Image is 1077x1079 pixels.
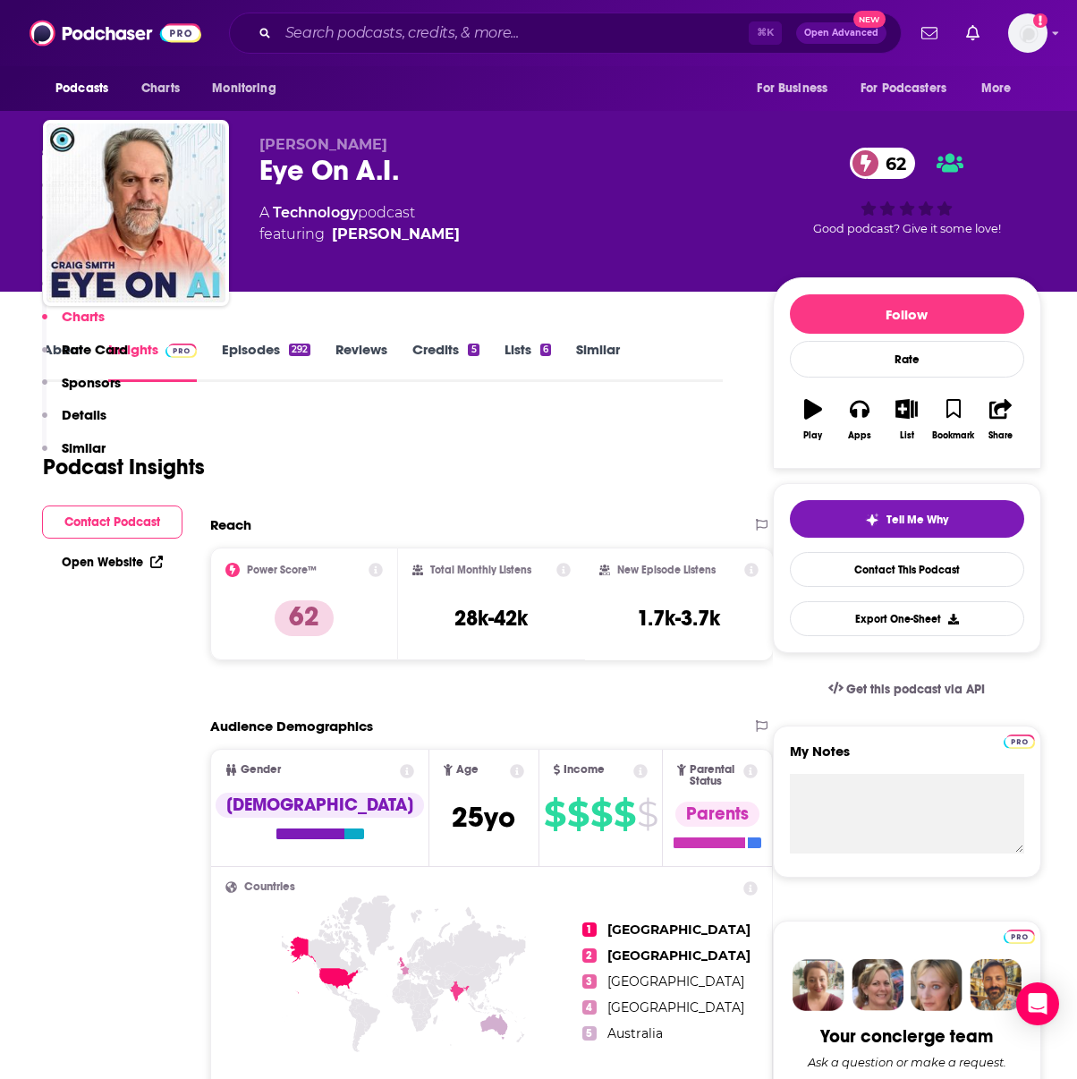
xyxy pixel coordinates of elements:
[576,341,620,382] a: Similar
[275,600,334,636] p: 62
[62,555,163,570] a: Open Website
[468,344,479,356] div: 5
[675,802,759,827] div: Parents
[900,430,914,441] div: List
[1004,930,1035,944] img: Podchaser Pro
[914,18,945,48] a: Show notifications dropdown
[141,76,180,101] span: Charts
[607,922,751,938] span: [GEOGRAPHIC_DATA]
[808,1055,1006,1069] div: Ask a question or make a request.
[430,564,531,576] h2: Total Monthly Listens
[911,959,963,1011] img: Jules Profile
[790,294,1024,334] button: Follow
[607,973,744,990] span: [GEOGRAPHIC_DATA]
[607,999,744,1015] span: [GEOGRAPHIC_DATA]
[852,959,903,1011] img: Barbara Profile
[590,800,612,828] span: $
[868,148,915,179] span: 62
[804,29,878,38] span: Open Advanced
[130,72,191,106] a: Charts
[790,552,1024,587] a: Contact This Podcast
[865,513,879,527] img: tell me why sparkle
[278,19,749,47] input: Search podcasts, credits, & more...
[617,564,716,576] h2: New Episode Listens
[988,430,1013,441] div: Share
[607,947,751,964] span: [GEOGRAPHIC_DATA]
[42,341,128,374] button: Rate Card
[222,341,310,382] a: Episodes292
[930,387,977,452] button: Bookmark
[1004,735,1035,749] img: Podchaser Pro
[886,513,948,527] span: Tell Me Why
[861,76,946,101] span: For Podcasters
[848,430,871,441] div: Apps
[540,344,551,356] div: 6
[582,948,597,963] span: 2
[567,800,589,828] span: $
[582,922,597,937] span: 1
[247,564,317,576] h2: Power Score™
[1016,982,1059,1025] div: Open Intercom Messenger
[43,72,131,106] button: open menu
[803,430,822,441] div: Play
[814,667,1000,711] a: Get this podcast via API
[30,16,201,50] img: Podchaser - Follow, Share and Rate Podcasts
[749,21,782,45] span: ⌘ K
[790,500,1024,538] button: tell me why sparkleTell Me Why
[582,1000,597,1015] span: 4
[62,341,128,358] p: Rate Card
[970,959,1022,1011] img: Jon Profile
[47,123,225,302] img: Eye On A.I.
[42,439,106,472] button: Similar
[42,374,121,407] button: Sponsors
[210,718,373,735] h2: Audience Demographics
[790,743,1024,774] label: My Notes
[969,72,1034,106] button: open menu
[757,76,827,101] span: For Business
[796,22,886,44] button: Open AdvancedNew
[244,881,295,893] span: Countries
[505,341,551,382] a: Lists6
[454,605,528,632] h3: 28k-42k
[790,601,1024,636] button: Export One-Sheet
[977,387,1023,452] button: Share
[229,13,902,54] div: Search podcasts, credits, & more...
[412,341,479,382] a: Credits5
[212,76,276,101] span: Monitoring
[544,800,565,828] span: $
[637,605,720,632] h3: 1.7k-3.7k
[614,800,635,828] span: $
[744,72,850,106] button: open menu
[1004,927,1035,944] a: Pro website
[55,76,108,101] span: Podcasts
[259,136,387,153] span: [PERSON_NAME]
[199,72,299,106] button: open menu
[790,387,836,452] button: Play
[259,202,460,245] div: A podcast
[452,800,515,835] span: 25 yo
[846,682,985,697] span: Get this podcast via API
[607,1025,663,1041] span: Australia
[853,11,886,28] span: New
[932,430,974,441] div: Bookmark
[216,793,424,818] div: [DEMOGRAPHIC_DATA]
[62,374,121,391] p: Sponsors
[849,72,972,106] button: open menu
[637,800,657,828] span: $
[850,148,915,179] a: 62
[1008,13,1047,53] img: User Profile
[981,76,1012,101] span: More
[582,974,597,989] span: 3
[1033,13,1047,28] svg: Add a profile image
[289,344,310,356] div: 292
[210,516,251,533] h2: Reach
[690,764,741,787] span: Parental Status
[1004,732,1035,749] a: Pro website
[773,136,1041,247] div: 62Good podcast? Give it some love!
[820,1025,993,1048] div: Your concierge team
[273,204,358,221] a: Technology
[813,222,1001,235] span: Good podcast? Give it some love!
[241,764,281,776] span: Gender
[42,506,182,539] button: Contact Podcast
